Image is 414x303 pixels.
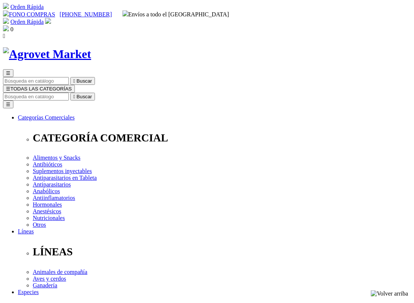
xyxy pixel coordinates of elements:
[70,93,95,101] button:  Buscar
[33,215,65,221] a: Nutricionales
[33,195,75,201] a: Antiinflamatorios
[33,161,62,168] a: Antibióticos
[33,201,62,208] a: Hormonales
[3,3,9,9] img: shopping-cart.svg
[73,78,75,84] i: 
[6,86,10,92] span: ☰
[45,19,51,25] a: Acceda a su cuenta de cliente
[3,25,9,31] img: shopping-bag.svg
[3,11,55,17] a: FONO COMPRAS
[3,18,9,24] img: shopping-cart.svg
[18,228,34,235] a: Líneas
[3,47,91,61] img: Agrovet Market
[3,93,69,101] input: Buscar
[33,175,97,181] a: Antiparasitarios en Tableta
[10,4,44,10] a: Orden Rápida
[3,77,69,85] input: Buscar
[122,11,229,17] span: Envíos a todo el [GEOGRAPHIC_DATA]
[33,132,411,144] p: CATEGORÍA COMERCIAL
[3,69,13,77] button: ☰
[60,11,112,17] a: [PHONE_NUMBER]
[10,26,13,32] span: 0
[3,101,13,108] button: ☰
[18,114,74,121] a: Categorías Comerciales
[70,77,95,85] button:  Buscar
[33,188,60,194] a: Anabólicos
[3,10,9,16] img: phone.svg
[33,246,411,258] p: LÍNEAS
[73,94,75,99] i: 
[6,70,10,76] span: ☰
[77,78,92,84] span: Buscar
[33,154,80,161] a: Alimentos y Snacks
[33,168,92,174] a: Suplementos inyectables
[45,18,51,24] img: user.svg
[371,290,408,297] img: Volver arriba
[3,33,5,39] i: 
[33,275,66,282] a: Aves y cerdos
[18,289,39,295] a: Especies
[10,19,44,25] a: Orden Rápida
[33,282,57,288] a: Ganadería
[33,269,87,275] a: Animales de compañía
[33,221,46,228] a: Otros
[33,208,61,214] a: Anestésicos
[3,85,75,93] button: ☰TODAS LAS CATEGORÍAS
[33,181,71,188] a: Antiparasitarios
[122,10,128,16] img: delivery-truck.svg
[77,94,92,99] span: Buscar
